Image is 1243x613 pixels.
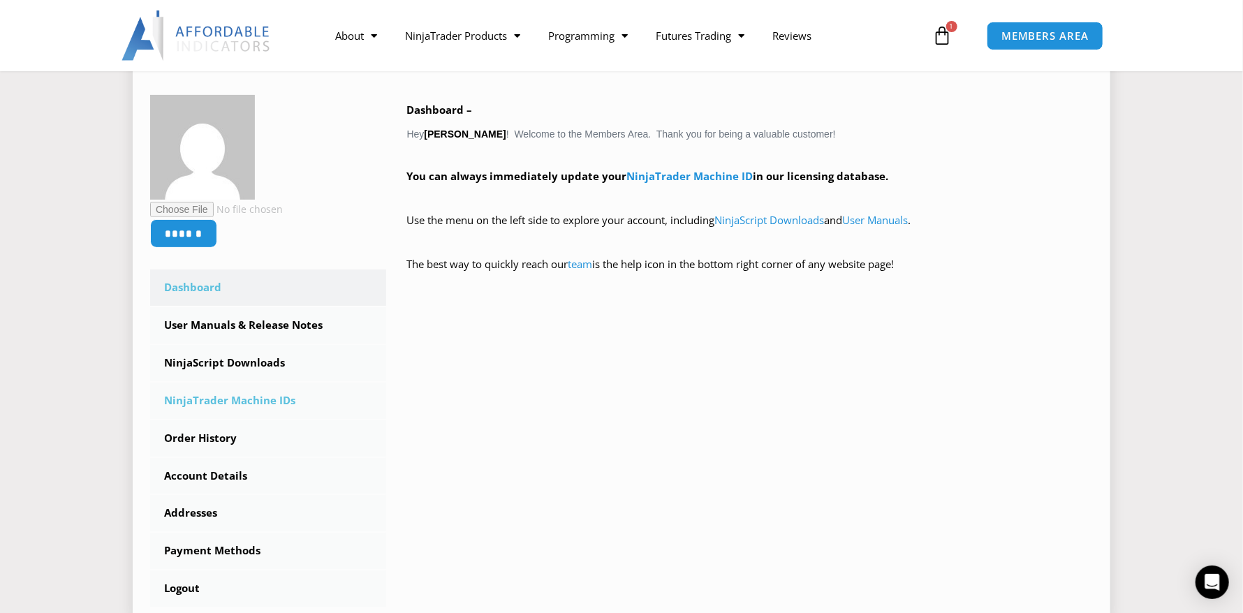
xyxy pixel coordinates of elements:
[150,458,386,494] a: Account Details
[642,20,758,52] a: Futures Trading
[407,169,889,183] strong: You can always immediately update your in our licensing database.
[150,269,386,306] a: Dashboard
[758,20,825,52] a: Reviews
[150,533,386,569] a: Payment Methods
[150,307,386,344] a: User Manuals & Release Notes
[534,20,642,52] a: Programming
[1196,566,1229,599] div: Open Intercom Messenger
[321,20,929,52] nav: Menu
[407,255,1094,294] p: The best way to quickly reach our is the help icon in the bottom right corner of any website page!
[946,21,957,32] span: 1
[391,20,534,52] a: NinjaTrader Products
[1001,31,1089,41] span: MEMBERS AREA
[843,213,909,227] a: User Manuals
[150,95,255,200] img: 2008be395ea0521b86f1f156b4e12efc33dc220f2dac0610f65c790bac2f017b
[912,15,973,56] a: 1
[407,211,1094,250] p: Use the menu on the left side to explore your account, including and .
[150,383,386,419] a: NinjaTrader Machine IDs
[407,103,473,117] b: Dashboard –
[424,128,506,140] strong: [PERSON_NAME]
[407,101,1094,294] div: Hey ! Welcome to the Members Area. Thank you for being a valuable customer!
[568,257,593,271] a: team
[321,20,391,52] a: About
[150,269,386,607] nav: Account pages
[715,213,825,227] a: NinjaScript Downloads
[122,10,272,61] img: LogoAI | Affordable Indicators – NinjaTrader
[150,570,386,607] a: Logout
[627,169,753,183] a: NinjaTrader Machine ID
[987,22,1103,50] a: MEMBERS AREA
[150,345,386,381] a: NinjaScript Downloads
[150,495,386,531] a: Addresses
[150,420,386,457] a: Order History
